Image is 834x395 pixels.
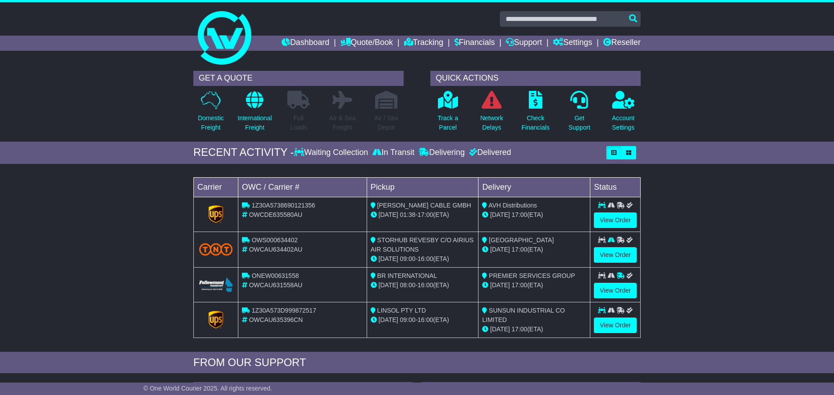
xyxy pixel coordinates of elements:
span: [GEOGRAPHIC_DATA] [489,236,554,244]
span: 17:00 [511,246,527,253]
a: View Order [594,247,637,263]
td: Status [590,177,641,197]
a: View Order [594,212,637,228]
span: © One World Courier 2025. All rights reserved. [143,385,272,392]
span: SUNSUN INDUSTRIAL CO LIMITED [482,307,565,323]
span: OWCAU635396CN [249,316,303,323]
div: (ETA) [482,281,586,290]
span: [DATE] [490,281,510,289]
span: OWCAU634402AU [249,246,303,253]
p: Track a Parcel [437,114,458,132]
span: [DATE] [379,281,398,289]
span: OWCAU631558AU [249,281,303,289]
a: Quote/Book [340,36,393,51]
span: 1Z30A573D999872517 [252,307,316,314]
span: BR INTERNATIONAL [377,272,437,279]
a: GetSupport [568,90,591,137]
span: 16:00 [417,316,433,323]
p: Air & Sea Freight [329,114,356,132]
div: - (ETA) [371,254,475,264]
img: GetCarrierServiceLogo [208,205,224,223]
a: View Order [594,318,637,333]
span: [DATE] [490,246,510,253]
span: AVH Distributions [489,202,537,209]
td: Delivery [478,177,590,197]
p: Network Delays [480,114,503,132]
div: (ETA) [482,245,586,254]
span: [DATE] [490,326,510,333]
p: Full Loads [287,114,310,132]
span: LINSOL PTY LTD [377,307,426,314]
img: TNT_Domestic.png [199,243,233,255]
span: 09:00 [400,255,416,262]
td: Carrier [194,177,238,197]
span: 08:00 [400,281,416,289]
td: OWC / Carrier # [238,177,367,197]
span: 16:00 [417,281,433,289]
div: - (ETA) [371,210,475,220]
div: RECENT ACTIVITY - [193,146,294,159]
div: (ETA) [482,325,586,334]
a: DomesticFreight [197,90,224,137]
a: Settings [553,36,592,51]
div: In Transit [370,148,417,158]
span: PREMIER SERVICES GROUP [489,272,575,279]
p: Check Financials [522,114,550,132]
div: Delivering [417,148,467,158]
span: 17:00 [511,211,527,218]
a: Dashboard [282,36,329,51]
a: NetworkDelays [480,90,503,137]
div: (ETA) [482,210,586,220]
span: OWS000634402 [252,236,298,244]
a: View Order [594,283,637,298]
div: QUICK ACTIONS [430,71,641,86]
div: Waiting Collection [294,148,370,158]
span: 16:00 [417,255,433,262]
span: 01:38 [400,211,416,218]
p: Air / Sea Depot [374,114,398,132]
span: ONEW00631558 [252,272,299,279]
span: [PERSON_NAME] CABLE GMBH [377,202,471,209]
span: STORHUB REVESBY C/O AIRIUS AIR SOLUTIONS [371,236,474,253]
span: [DATE] [379,211,398,218]
td: Pickup [367,177,478,197]
a: CheckFinancials [521,90,550,137]
a: Financials [454,36,495,51]
div: - (ETA) [371,281,475,290]
p: Get Support [568,114,590,132]
img: Followmont_Transport.png [199,277,233,292]
span: 17:00 [417,211,433,218]
a: Track aParcel [437,90,458,137]
span: 09:00 [400,316,416,323]
a: InternationalFreight [237,90,272,137]
a: AccountSettings [612,90,635,137]
p: Domestic Freight [198,114,224,132]
div: FROM OUR SUPPORT [193,356,641,369]
p: Account Settings [612,114,635,132]
span: [DATE] [379,255,398,262]
p: International Freight [237,114,272,132]
a: Support [506,36,542,51]
a: Tracking [404,36,443,51]
div: Delivered [467,148,511,158]
span: [DATE] [379,316,398,323]
span: [DATE] [490,211,510,218]
a: Reseller [603,36,641,51]
span: 17:00 [511,281,527,289]
div: - (ETA) [371,315,475,325]
div: GET A QUOTE [193,71,404,86]
img: GetCarrierServiceLogo [208,311,224,329]
span: OWCDE635580AU [249,211,303,218]
span: 17:00 [511,326,527,333]
span: 1Z30A5738690121356 [252,202,315,209]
